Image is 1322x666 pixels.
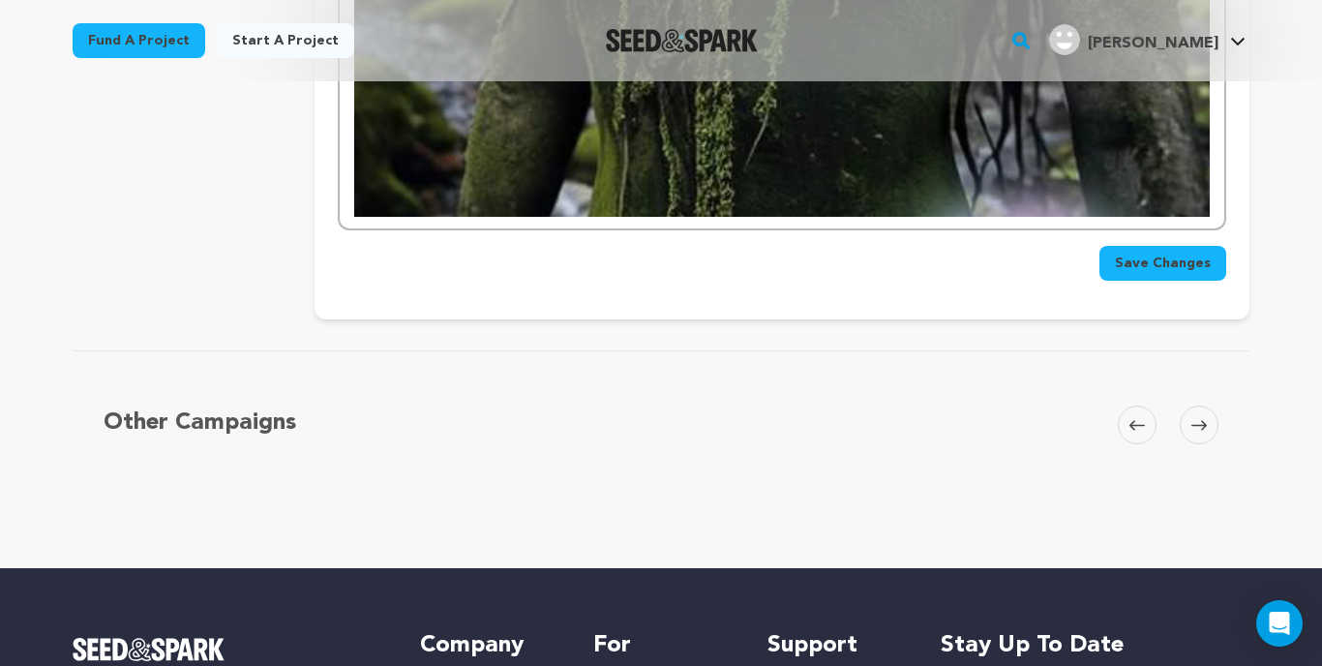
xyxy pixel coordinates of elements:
button: Save Changes [1099,246,1226,281]
img: Seed&Spark Logo [73,638,225,661]
div: Brayden B.'s Profile [1049,24,1218,55]
h5: Support [767,630,902,661]
div: Open Intercom Messenger [1256,600,1303,647]
span: [PERSON_NAME] [1088,36,1218,51]
a: Start a project [217,23,354,58]
a: Brayden B.'s Profile [1045,20,1249,55]
h5: Company [420,630,555,661]
img: user.png [1049,24,1080,55]
a: Seed&Spark Homepage [606,29,758,52]
a: Fund a project [73,23,205,58]
h5: Stay up to date [941,630,1249,661]
span: Save Changes [1115,254,1211,273]
img: Seed&Spark Logo Dark Mode [606,29,758,52]
a: Seed&Spark Homepage [73,638,381,661]
h5: Other Campaigns [104,406,296,440]
span: Brayden B.'s Profile [1045,20,1249,61]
